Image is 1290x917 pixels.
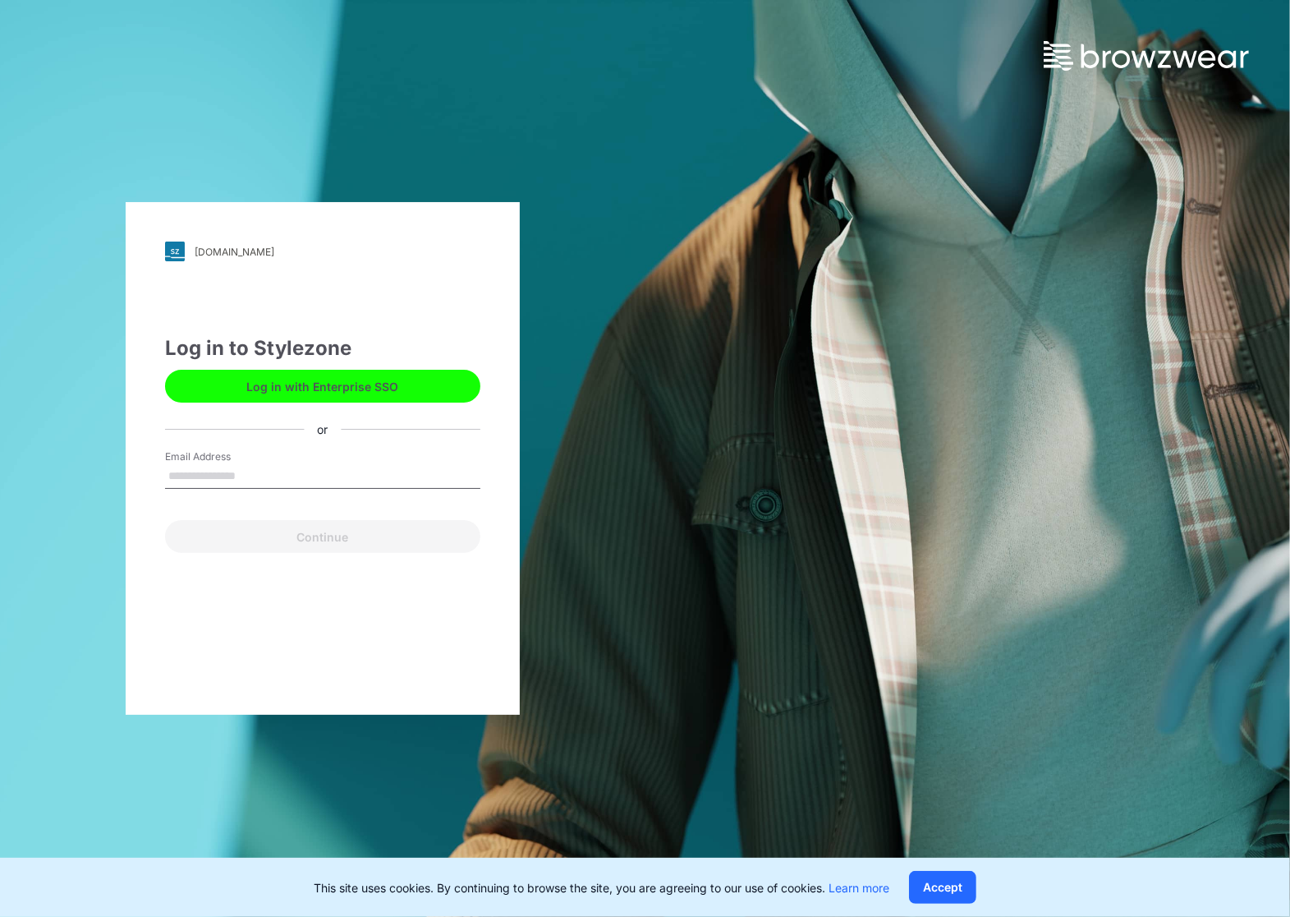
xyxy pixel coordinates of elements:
[304,421,341,438] div: or
[165,242,480,261] a: [DOMAIN_NAME]
[195,246,274,258] div: [DOMAIN_NAME]
[165,370,480,403] button: Log in with Enterprise SSO
[165,449,280,464] label: Email Address
[829,881,889,895] a: Learn more
[165,334,480,363] div: Log in to Stylezone
[165,242,185,261] img: svg+xml;base64,PHN2ZyB3aWR0aD0iMjgiIGhlaWdodD0iMjgiIHZpZXdCb3g9IjAgMCAyOCAyOCIgZmlsbD0ibm9uZSIgeG...
[314,879,889,896] p: This site uses cookies. By continuing to browse the site, you are agreeing to our use of cookies.
[909,871,976,904] button: Accept
[1044,41,1249,71] img: browzwear-logo.73288ffb.svg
